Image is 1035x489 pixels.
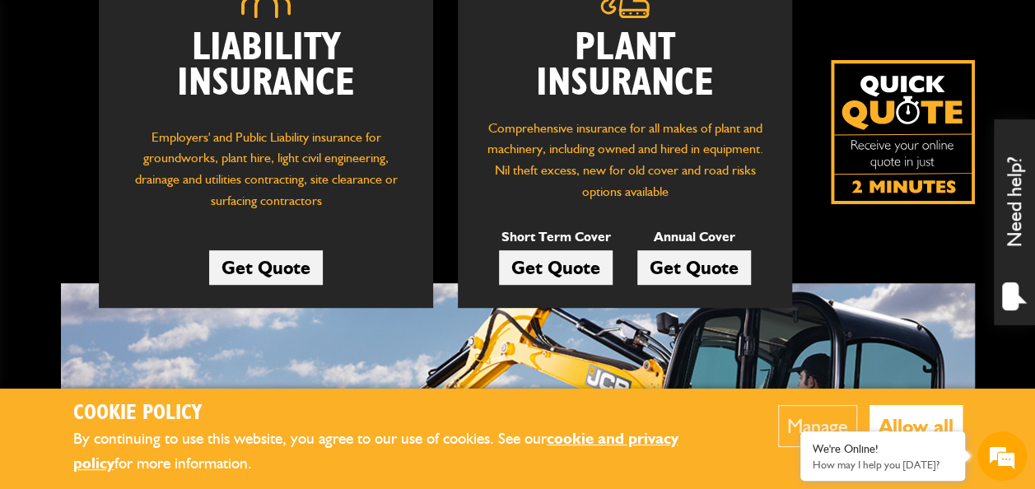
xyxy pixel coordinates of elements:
div: Need help? [994,119,1035,325]
a: Get Quote [209,250,323,285]
p: Short Term Cover [499,226,613,248]
p: Comprehensive insurance for all makes of plant and machinery, including owned and hired in equipm... [483,118,767,202]
p: By continuing to use this website, you agree to our use of cookies. See our for more information. [73,426,728,477]
p: How may I help you today? [813,459,953,471]
a: Get Quote [499,250,613,285]
div: We're Online! [813,442,953,456]
p: Employers' and Public Liability insurance for groundworks, plant hire, light civil engineering, d... [124,127,408,220]
button: Allow all [869,405,963,447]
h2: Plant Insurance [483,30,767,101]
a: Get your insurance quote isn just 2-minutes [831,60,975,204]
img: Quick Quote [831,60,975,204]
p: Annual Cover [637,226,751,248]
button: Manage [778,405,857,447]
a: cookie and privacy policy [73,429,678,473]
a: Get Quote [637,250,751,285]
h2: Cookie Policy [73,401,728,426]
h2: Liability Insurance [124,30,408,110]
